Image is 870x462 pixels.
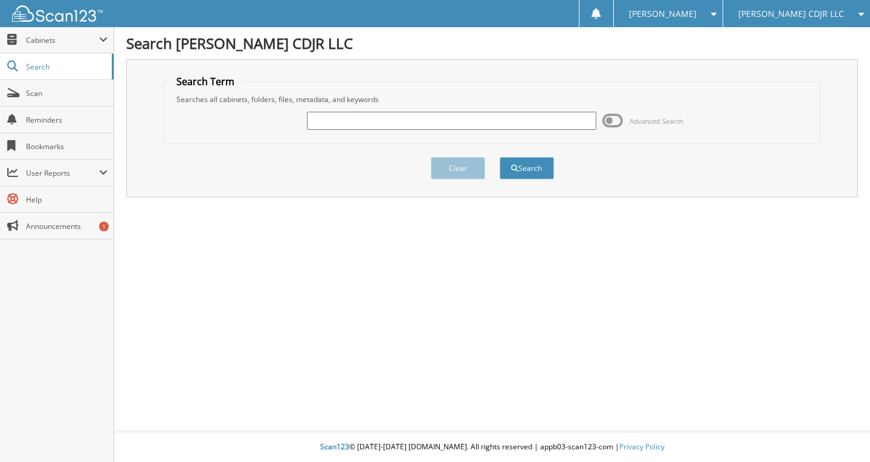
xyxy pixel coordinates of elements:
[26,141,108,152] span: Bookmarks
[619,441,665,452] a: Privacy Policy
[26,115,108,125] span: Reminders
[126,33,858,53] h1: Search [PERSON_NAME] CDJR LLC
[431,157,485,179] button: Clear
[26,35,99,45] span: Cabinets
[630,117,683,126] span: Advanced Search
[99,222,109,231] div: 1
[26,88,108,98] span: Scan
[320,441,349,452] span: Scan123
[738,10,844,18] span: [PERSON_NAME] CDJR LLC
[26,168,99,178] span: User Reports
[170,75,240,88] legend: Search Term
[26,221,108,231] span: Announcements
[629,10,697,18] span: [PERSON_NAME]
[500,157,554,179] button: Search
[12,5,103,22] img: scan123-logo-white.svg
[170,94,814,104] div: Searches all cabinets, folders, files, metadata, and keywords
[26,62,106,72] span: Search
[26,194,108,205] span: Help
[114,432,870,462] div: © [DATE]-[DATE] [DOMAIN_NAME]. All rights reserved | appb03-scan123-com |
